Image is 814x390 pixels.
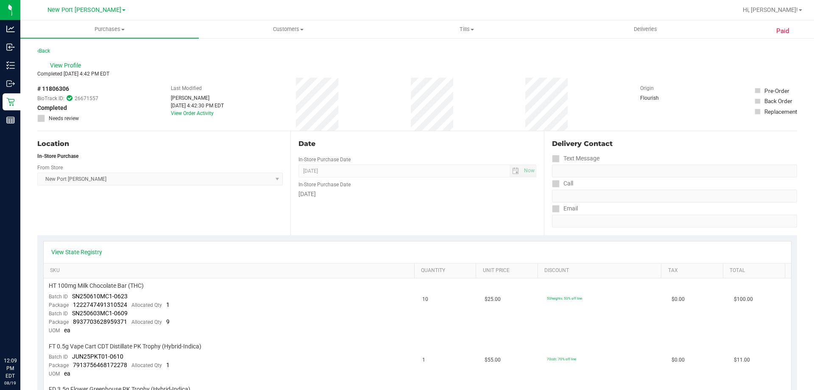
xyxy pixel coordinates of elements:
span: UOM [49,371,60,377]
a: View State Registry [51,248,102,256]
span: View Profile [50,61,84,70]
inline-svg: Retail [6,98,15,106]
label: In-Store Purchase Date [298,181,351,188]
span: Allocated Qty [131,319,162,325]
span: Allocated Qty [131,302,162,308]
span: $55.00 [485,356,501,364]
label: From Store [37,164,63,171]
span: Needs review [49,115,79,122]
input: Format: (999) 999-9999 [552,190,797,202]
div: Back Order [764,97,792,105]
span: 1 [422,356,425,364]
span: BioTrack ID: [37,95,64,102]
a: Tax [668,267,720,274]
span: Tills [378,25,555,33]
strong: In-Store Purchase [37,153,78,159]
span: JUN25PKT01-0610 [72,353,123,360]
span: In Sync [67,94,72,102]
div: Pre-Order [764,87,789,95]
span: # 11806306 [37,84,69,93]
span: Batch ID [49,311,68,317]
span: $0.00 [672,356,685,364]
p: 08/19 [4,380,17,386]
span: 1222747491310524 [73,301,127,308]
span: 1 [166,301,170,308]
label: Origin [640,84,654,92]
div: Delivery Contact [552,139,797,149]
label: Call [552,177,573,190]
p: 12:09 PM EDT [4,357,17,380]
span: New Port [PERSON_NAME] [47,6,121,14]
span: HT 100mg Milk Chocolate Bar (THC) [49,282,144,290]
div: Replacement [764,107,797,116]
input: Format: (999) 999-9999 [552,165,797,177]
a: Deliveries [556,20,735,38]
span: 70cdt: 70% off line [547,357,576,361]
span: $0.00 [672,295,685,303]
a: Purchases [20,20,199,38]
span: $11.00 [734,356,750,364]
inline-svg: Analytics [6,25,15,33]
span: Allocated Qty [131,362,162,368]
span: ea [64,370,70,377]
div: [DATE] 4:42:30 PM EDT [171,102,224,109]
inline-svg: Inbound [6,43,15,51]
div: [DATE] [298,190,536,199]
span: 26671557 [75,95,98,102]
inline-svg: Outbound [6,79,15,88]
a: Unit Price [483,267,535,274]
span: Completed [37,104,67,112]
div: Location [37,139,283,149]
a: Customers [199,20,377,38]
div: Flourish [640,94,683,102]
span: Batch ID [49,294,68,300]
a: Quantity [421,267,473,274]
span: $25.00 [485,295,501,303]
label: Text Message [552,152,599,165]
span: SN250610MC1-0623 [72,293,128,300]
span: Package [49,302,69,308]
span: ea [64,327,70,334]
a: Tills [377,20,556,38]
div: [PERSON_NAME] [171,94,224,102]
inline-svg: Reports [6,116,15,124]
span: SN250603MC1-0609 [72,310,128,317]
span: Batch ID [49,354,68,360]
span: FT 0.5g Vape Cart CDT Distillate PK Trophy (Hybrid-Indica) [49,342,201,351]
label: In-Store Purchase Date [298,156,351,163]
label: Last Modified [171,84,202,92]
a: Total [730,267,781,274]
span: Package [49,319,69,325]
span: UOM [49,328,60,334]
span: 50heights: 50% off line [547,296,582,300]
span: 7913756468172278 [73,362,127,368]
span: Purchases [20,25,199,33]
a: Back [37,48,50,54]
span: 9 [166,318,170,325]
span: Paid [776,26,789,36]
span: Package [49,362,69,368]
iframe: Resource center [8,322,34,348]
span: 8937703628959371 [73,318,127,325]
span: Customers [199,25,377,33]
span: Hi, [PERSON_NAME]! [743,6,798,13]
span: $100.00 [734,295,753,303]
a: Discount [544,267,658,274]
label: Email [552,202,578,215]
span: 10 [422,295,428,303]
a: SKU [50,267,411,274]
span: Completed [DATE] 4:42 PM EDT [37,71,109,77]
span: 1 [166,362,170,368]
span: Deliveries [622,25,669,33]
div: Date [298,139,536,149]
a: View Order Activity [171,110,214,116]
inline-svg: Inventory [6,61,15,70]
